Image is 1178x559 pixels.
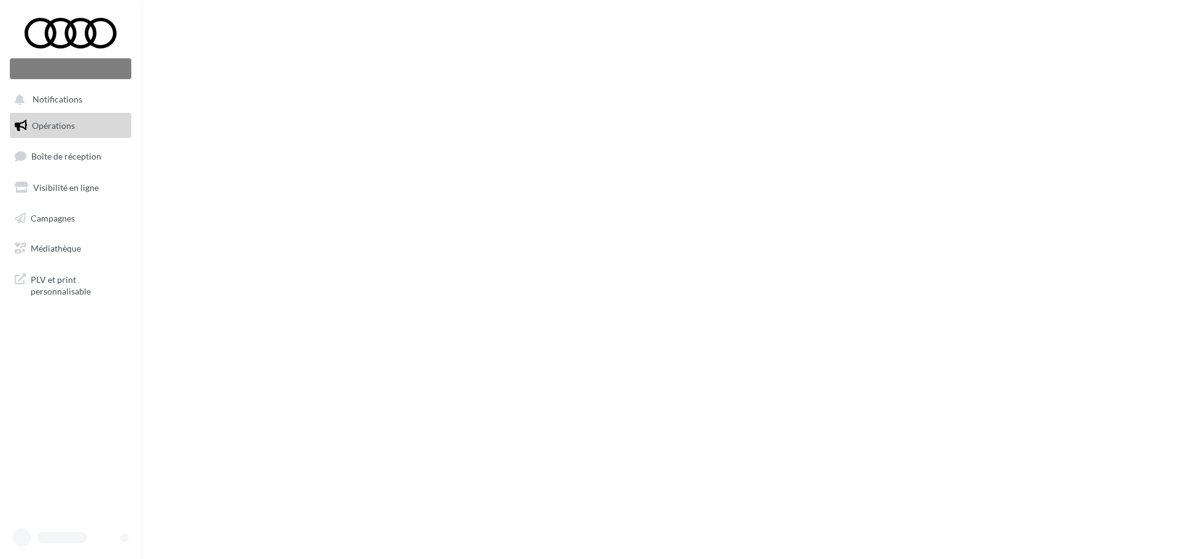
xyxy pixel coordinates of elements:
span: Opérations [32,120,75,131]
a: PLV et print personnalisable [7,266,134,303]
span: Visibilité en ligne [33,182,99,193]
span: Notifications [33,94,82,105]
a: Visibilité en ligne [7,175,134,201]
a: Opérations [7,113,134,139]
a: Boîte de réception [7,143,134,169]
div: Nouvelle campagne [10,58,131,79]
a: Campagnes [7,206,134,231]
span: Médiathèque [31,243,81,253]
span: Campagnes [31,212,75,223]
span: Boîte de réception [31,151,101,161]
span: PLV et print personnalisable [31,271,126,298]
a: Médiathèque [7,236,134,261]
